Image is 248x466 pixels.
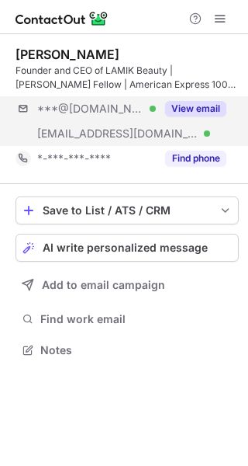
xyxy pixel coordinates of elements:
[43,204,212,217] div: Save to List / ATS / CRM
[37,102,144,116] span: ***@[DOMAIN_NAME]
[15,308,239,330] button: Find work email
[15,47,119,62] div: [PERSON_NAME]
[15,64,239,92] div: Founder and CEO of LAMIK Beauty | [PERSON_NAME] Fellow | American Express 100 for 100 [DEMOGRAPHI...
[37,127,198,141] span: [EMAIL_ADDRESS][DOMAIN_NAME]
[42,279,165,291] span: Add to email campaign
[15,9,108,28] img: ContactOut v5.3.10
[15,196,239,224] button: save-profile-one-click
[165,151,226,166] button: Reveal Button
[40,312,232,326] span: Find work email
[15,339,239,361] button: Notes
[15,234,239,262] button: AI write personalized message
[40,343,232,357] span: Notes
[43,242,208,254] span: AI write personalized message
[165,101,226,116] button: Reveal Button
[15,271,239,299] button: Add to email campaign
